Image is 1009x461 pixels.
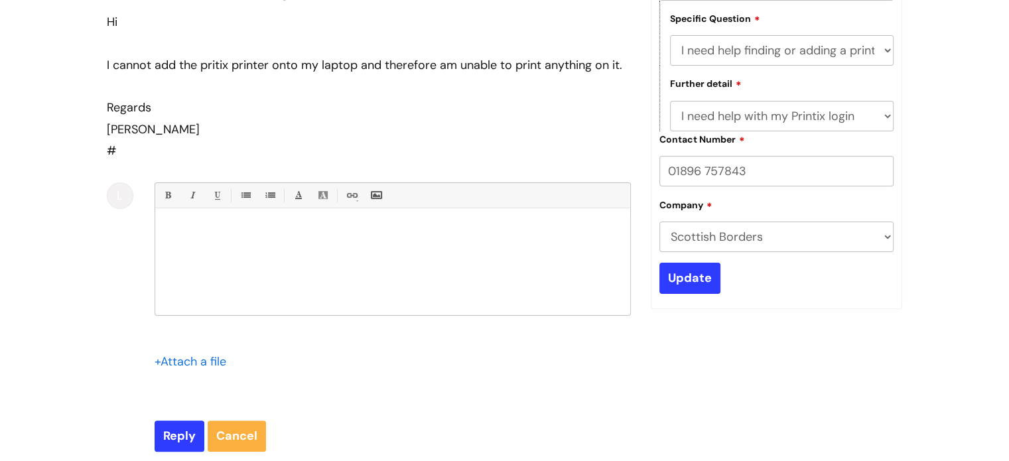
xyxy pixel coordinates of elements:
a: Underline(Ctrl-U) [208,187,225,204]
a: Cancel [208,421,266,451]
div: L [107,182,133,209]
a: Back Color [314,187,331,204]
a: 1. Ordered List (Ctrl-Shift-8) [261,187,278,204]
a: Bold (Ctrl-B) [159,187,176,204]
input: Update [659,263,720,293]
div: # [107,11,631,162]
label: Further detail [670,76,742,90]
input: Reply [155,421,204,451]
div: [PERSON_NAME] [107,119,631,140]
label: Specific Question [670,11,760,25]
label: Contact Number [659,132,745,145]
label: Company [659,198,712,211]
a: Insert Image... [368,187,384,204]
div: Hi [107,11,631,33]
div: I cannot add the pritix printer onto my laptop and therefore am unable to print anything on it. [107,54,631,98]
a: • Unordered List (Ctrl-Shift-7) [237,187,253,204]
div: Regards [107,97,631,118]
a: Font Color [290,187,306,204]
div: Attach a file [155,351,234,372]
a: Link [343,187,360,204]
a: Italic (Ctrl-I) [184,187,200,204]
span: + [155,354,161,369]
